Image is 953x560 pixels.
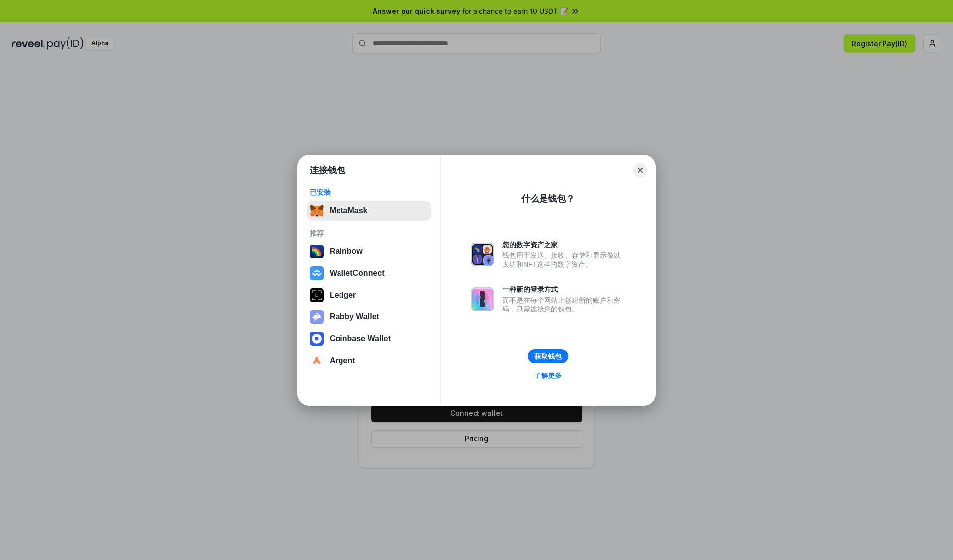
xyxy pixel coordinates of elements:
[310,229,428,238] div: 推荐
[528,369,568,382] a: 了解更多
[310,354,324,368] img: svg+xml,%3Csvg%20width%3D%2228%22%20height%3D%2228%22%20viewBox%3D%220%200%2028%2028%22%20fill%3D...
[307,263,431,283] button: WalletConnect
[307,307,431,327] button: Rabby Wallet
[330,269,385,278] div: WalletConnect
[310,204,324,218] img: svg+xml,%3Csvg%20fill%3D%22none%22%20height%3D%2233%22%20viewBox%3D%220%200%2035%2033%22%20width%...
[310,332,324,346] img: svg+xml,%3Csvg%20width%3D%2228%22%20height%3D%2228%22%20viewBox%3D%220%200%2028%2028%22%20fill%3D...
[307,242,431,261] button: Rainbow
[307,351,431,371] button: Argent
[502,285,625,294] div: 一种新的登录方式
[330,247,363,256] div: Rainbow
[310,164,345,176] h1: 连接钱包
[307,201,431,221] button: MetaMask
[330,206,367,215] div: MetaMask
[633,163,647,177] button: Close
[502,296,625,313] div: 而不是在每个网站上创建新的账户和密码，只需连接您的钱包。
[471,287,494,311] img: svg+xml,%3Csvg%20xmlns%3D%22http%3A%2F%2Fwww.w3.org%2F2000%2Fsvg%22%20fill%3D%22none%22%20viewBox...
[502,240,625,249] div: 您的数字资产之家
[310,245,324,258] img: svg+xml,%3Csvg%20width%3D%22120%22%20height%3D%22120%22%20viewBox%3D%220%200%20120%20120%22%20fil...
[310,310,324,324] img: svg+xml,%3Csvg%20xmlns%3D%22http%3A%2F%2Fwww.w3.org%2F2000%2Fsvg%22%20fill%3D%22none%22%20viewBox...
[330,356,355,365] div: Argent
[502,251,625,269] div: 钱包用于发送、接收、存储和显示像以太坊和NFT这样的数字资产。
[310,188,428,197] div: 已安装
[521,193,575,205] div: 什么是钱包？
[528,349,568,363] button: 获取钱包
[471,243,494,266] img: svg+xml,%3Csvg%20xmlns%3D%22http%3A%2F%2Fwww.w3.org%2F2000%2Fsvg%22%20fill%3D%22none%22%20viewBox...
[534,371,562,380] div: 了解更多
[310,266,324,280] img: svg+xml,%3Csvg%20width%3D%2228%22%20height%3D%2228%22%20viewBox%3D%220%200%2028%2028%22%20fill%3D...
[310,288,324,302] img: svg+xml,%3Csvg%20xmlns%3D%22http%3A%2F%2Fwww.w3.org%2F2000%2Fsvg%22%20width%3D%2228%22%20height%3...
[330,334,391,343] div: Coinbase Wallet
[307,285,431,305] button: Ledger
[330,312,379,321] div: Rabby Wallet
[330,291,356,300] div: Ledger
[307,329,431,349] button: Coinbase Wallet
[534,352,562,361] div: 获取钱包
